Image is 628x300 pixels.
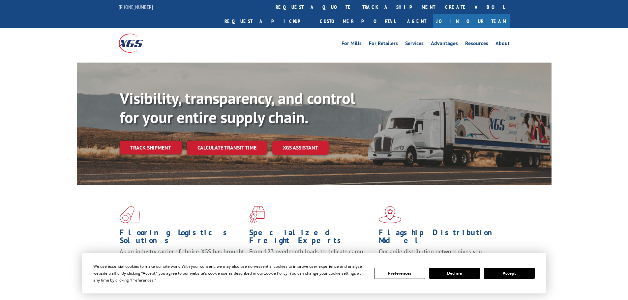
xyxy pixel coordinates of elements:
[120,229,244,248] h1: Flooring Logistics Solutions
[120,248,244,271] span: As an industry carrier of choice, XGS has brought innovation and dedication to flooring logistics...
[82,253,546,293] div: Cookie Consent Prompt
[187,141,267,155] a: Calculate transit time
[120,88,355,127] b: Visibility, transparency, and control for your entire supply chain.
[220,14,315,28] a: Request a pickup
[379,248,500,263] span: Our agile distribution network gives you nationwide inventory management on demand.
[465,41,488,48] a: Resources
[93,263,366,284] div: We use essential cookies to make our site work. With your consent, we may also use non-essential ...
[433,14,510,28] a: Join Our Team
[401,14,433,28] a: Agent
[429,268,480,279] button: Decline
[131,277,154,283] span: Preferences
[379,206,402,223] img: xgs-icon-flagship-distribution-model-red
[379,229,503,248] h1: Flagship Distribution Model
[374,268,425,279] button: Preferences
[405,41,424,48] a: Services
[120,141,182,154] a: Track shipment
[495,41,510,48] a: About
[249,206,265,223] img: xgs-icon-focused-on-flooring-red
[369,41,398,48] a: For Retailers
[315,14,401,28] a: Customer Portal
[249,248,374,277] p: From 123 overlength loads to delicate cargo, our experienced staff knows the best way to move you...
[119,4,153,10] a: [PHONE_NUMBER]
[272,141,329,155] a: XGS ASSISTANT
[120,206,140,223] img: xgs-icon-total-supply-chain-intelligence-red
[263,270,287,276] span: Cookie Policy
[431,41,458,48] a: Advantages
[249,229,374,248] h1: Specialized Freight Experts
[342,41,362,48] a: For Mills
[484,268,535,279] button: Accept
